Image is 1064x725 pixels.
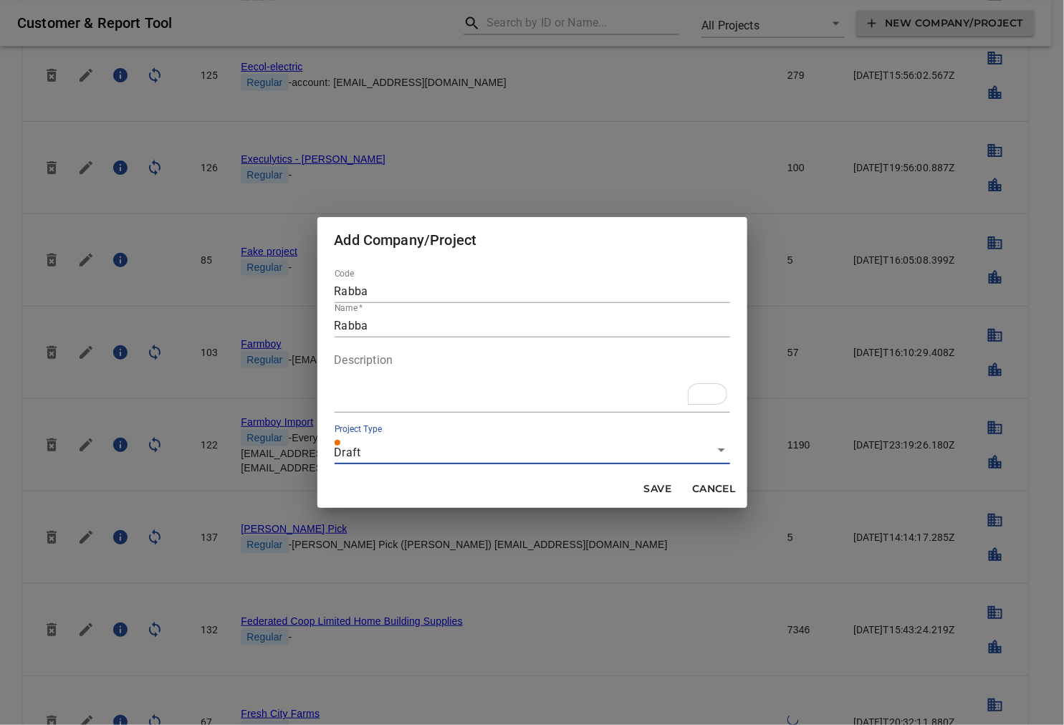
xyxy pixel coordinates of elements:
textarea: To enrich screen reader interactions, please activate Accessibility in Grammarly extension settings [335,353,730,408]
button: Cancel [686,476,741,502]
span: Cancel [692,480,735,498]
label: Name [335,304,363,313]
div: Draft [335,436,730,464]
label: Code [335,270,354,279]
span: Save [641,480,675,498]
button: Save [635,476,681,502]
h2: Add Company/Project [335,229,730,251]
label: Project Type [335,426,383,434]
